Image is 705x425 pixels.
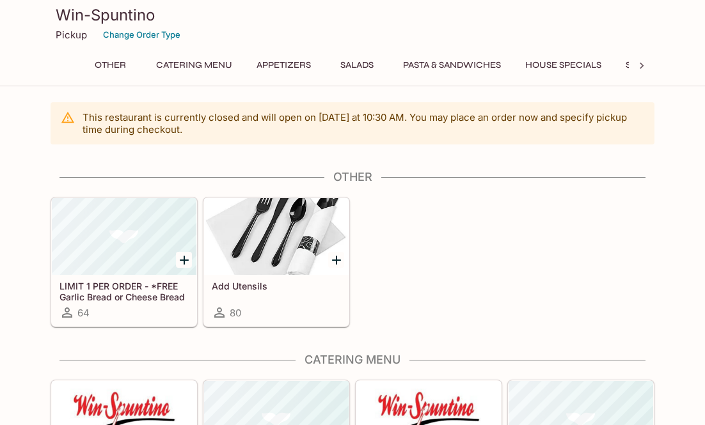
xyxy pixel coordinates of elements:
h5: Add Utensils [212,281,341,291]
div: LIMIT 1 PER ORDER - *FREE Garlic Bread or Cheese Bread w/ Purchase of $50 or More! [52,198,196,275]
h3: Win-Spuntino [56,5,649,25]
button: Pasta & Sandwiches [396,56,508,74]
p: Pickup [56,29,87,41]
p: This restaurant is currently closed and will open on [DATE] at 10:30 AM . You may place an order ... [83,111,644,135]
button: Add Add Utensils [328,252,344,268]
button: Catering Menu [149,56,239,74]
a: LIMIT 1 PER ORDER - *FREE Garlic Bread or Cheese Bread w/ Purchase of $50 or More!64 [51,197,197,327]
h4: Other [51,170,654,184]
button: House Specials [518,56,608,74]
a: Add Utensils80 [203,197,349,327]
span: 80 [230,307,241,319]
button: Other [81,56,139,74]
button: Salads [328,56,386,74]
button: Change Order Type [97,25,186,45]
h4: Catering Menu [51,353,654,367]
button: Appetizers [250,56,318,74]
span: 64 [77,307,90,319]
div: Add Utensils [204,198,349,275]
h5: LIMIT 1 PER ORDER - *FREE Garlic Bread or Cheese Bread w/ Purchase of $50 or More! [59,281,189,302]
button: Add LIMIT 1 PER ORDER - *FREE Garlic Bread or Cheese Bread w/ Purchase of $50 or More! [176,252,192,268]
